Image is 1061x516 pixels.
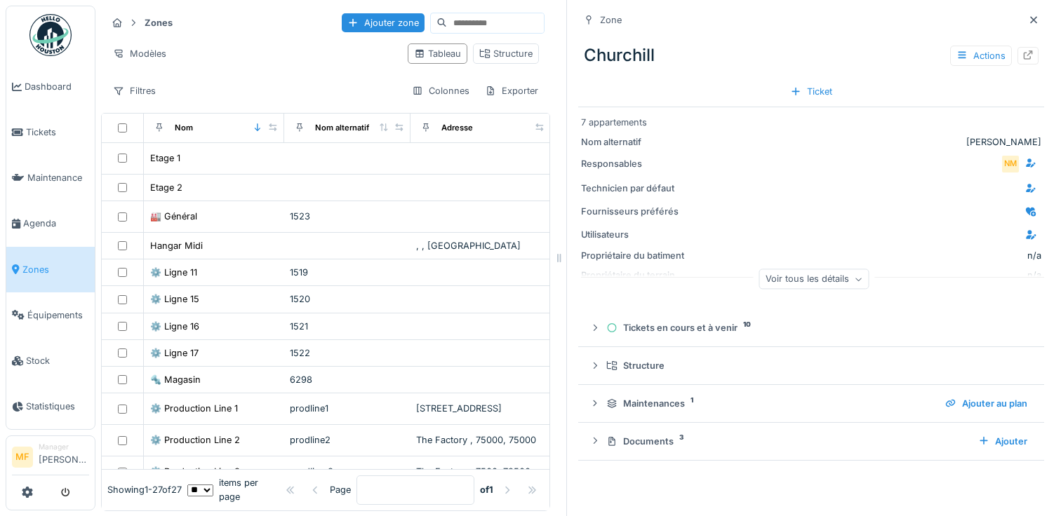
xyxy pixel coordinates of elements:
summary: Maintenances1Ajouter au plan [584,391,1039,416]
span: Statistiques [26,400,89,413]
div: Adresse [441,122,473,134]
div: Technicien par défaut [581,182,687,195]
div: 1520 [290,292,405,306]
div: Structure [479,47,533,60]
a: Maintenance [6,155,95,201]
div: Actions [950,46,1012,66]
div: Filtres [107,81,162,101]
div: Ticket [785,82,838,101]
div: Etage 1 [150,151,180,165]
span: Dashboard [25,80,89,93]
div: 1522 [290,346,405,360]
div: ⚙️ Ligne 11 [150,266,197,279]
span: Zones [22,263,89,276]
div: ⚙️ Production Line 2 [150,433,240,447]
div: Zone [600,13,622,27]
a: Tickets [6,109,95,155]
div: Churchill [578,37,1044,74]
div: Tickets en cours et à venir [606,321,1027,334]
div: Manager [39,442,89,452]
div: [STREET_ADDRESS] [416,402,545,415]
div: NM [1001,154,1020,174]
img: Badge_color-CXgf-gQk.svg [29,14,72,56]
div: Tableau [414,47,461,60]
summary: Structure [584,353,1039,379]
summary: Documents3Ajouter [584,428,1039,454]
div: Maintenances [606,397,934,410]
div: n/a [1027,249,1041,262]
div: 6298 [290,373,405,386]
div: The Factory , 75000, 75000 [416,433,545,447]
a: Dashboard [6,64,95,109]
div: Propriétaire du batiment [581,249,687,262]
div: Nom alternatif [315,122,369,134]
div: ⚙️ Ligne 16 [150,320,199,333]
div: Responsables [581,157,687,170]
div: 1521 [290,320,405,333]
div: items per page [187,477,279,503]
span: Tickets [26,125,89,139]
div: 1523 [290,210,405,223]
div: Utilisateurs [581,228,687,241]
a: Agenda [6,201,95,246]
div: Exporter [479,81,545,101]
div: prodline1 [290,402,405,415]
div: Showing 1 - 27 of 27 [107,484,182,497]
div: Documents [606,435,967,448]
a: Zones [6,247,95,292]
div: Ajouter au plan [940,394,1033,413]
span: Stock [26,354,89,367]
div: prodline2 [290,433,405,447]
div: Hangar Midi [150,239,203,252]
div: Ajouter [973,432,1033,451]
div: Fournisseurs préférés [581,205,687,218]
span: Maintenance [27,171,89,184]
div: Nom alternatif [581,135,687,149]
strong: Zones [139,16,178,29]
span: Équipements [27,308,89,322]
div: Etage 2 [150,181,182,194]
div: Structure [606,359,1027,372]
div: Colonnes [406,81,476,101]
div: ⚙️ Ligne 15 [150,292,199,306]
a: Statistiques [6,383,95,429]
div: 🔩 Magasin [150,373,201,386]
span: Agenda [23,217,89,230]
div: The Factory , 7500, 78500 [416,465,545,478]
div: [PERSON_NAME] [693,135,1041,149]
div: , , [GEOGRAPHIC_DATA] [416,239,545,252]
summary: Tickets en cours et à venir10 [584,315,1039,341]
div: prodline 3 [290,465,405,478]
li: [PERSON_NAME] [39,442,89,472]
div: 🏭 Général [150,210,197,223]
div: ⚙️ Production Line 3 [150,465,240,478]
a: MF Manager[PERSON_NAME] [12,442,89,475]
a: Stock [6,338,95,383]
div: ⚙️ Production Line 1 [150,402,238,415]
strong: of 1 [480,484,493,497]
a: Équipements [6,292,95,338]
div: Voir tous les détails [759,269,869,290]
div: 7 appartements [581,116,1041,129]
div: ⚙️ Ligne 17 [150,346,199,360]
div: Nom [175,122,193,134]
div: Page [330,484,351,497]
div: 1519 [290,266,405,279]
li: MF [12,447,33,468]
div: Modèles [107,43,173,64]
div: Ajouter zone [342,13,425,32]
